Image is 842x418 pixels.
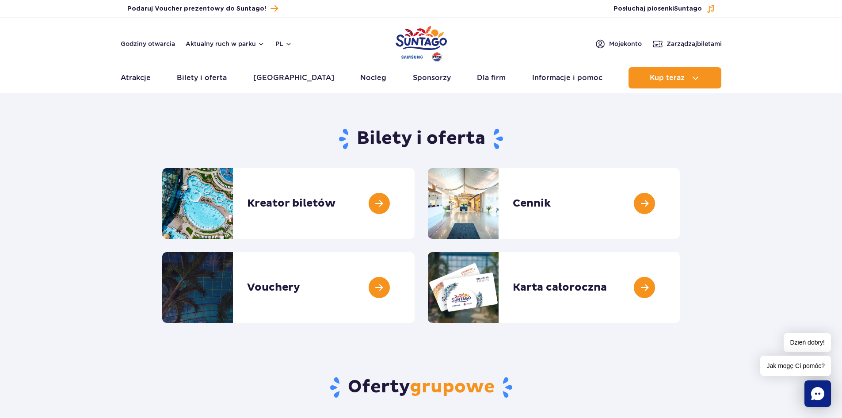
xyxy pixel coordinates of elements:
[253,67,334,88] a: [GEOGRAPHIC_DATA]
[760,356,831,376] span: Jak mogę Ci pomóc?
[674,6,702,12] span: Suntago
[396,22,447,63] a: Park of Poland
[275,39,292,48] button: pl
[121,39,175,48] a: Godziny otwarcia
[532,67,602,88] a: Informacje i pomoc
[186,40,265,47] button: Aktualny ruch w parku
[784,333,831,352] span: Dzień dobry!
[804,380,831,407] div: Chat
[413,67,451,88] a: Sponsorzy
[360,67,386,88] a: Nocleg
[121,67,151,88] a: Atrakcje
[609,39,642,48] span: Moje konto
[595,38,642,49] a: Mojekonto
[127,4,266,13] span: Podaruj Voucher prezentowy do Suntago!
[477,67,506,88] a: Dla firm
[162,127,680,150] h1: Bilety i oferta
[177,67,227,88] a: Bilety i oferta
[127,3,278,15] a: Podaruj Voucher prezentowy do Suntago!
[629,67,721,88] button: Kup teraz
[162,376,680,399] h2: Oferty
[613,4,702,13] span: Posłuchaj piosenki
[667,39,722,48] span: Zarządzaj biletami
[652,38,722,49] a: Zarządzajbiletami
[410,376,495,398] span: grupowe
[650,74,685,82] span: Kup teraz
[613,4,715,13] button: Posłuchaj piosenkiSuntago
